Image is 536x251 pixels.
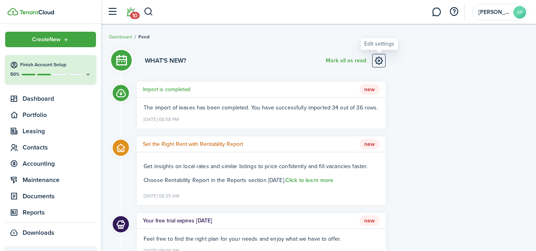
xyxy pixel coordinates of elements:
[285,176,334,184] a: Click to learn more
[138,33,150,40] span: Feed
[145,56,186,65] h3: What's new?
[144,190,179,200] time: [DATE] 08:25 AM
[143,140,243,148] h5: Set the Right Rent with Rentability Report
[144,235,341,243] ng-component: Feel free to find the right plan for your needs and enjoy what we have to offer.
[447,5,461,19] button: Open resource center
[144,162,379,171] p: Get insights on local rates and similar listings to price confidently and fill vacancies faster.
[20,61,91,68] h4: Finish Account Setup
[143,85,190,94] h5: Import is completed
[144,5,154,19] button: Search
[23,143,96,152] span: Contacts
[23,94,96,103] span: Dashboard
[359,139,380,150] span: New
[23,192,96,201] span: Documents
[5,55,96,84] button: Finish Account Setup50%
[23,228,54,238] span: Downloads
[513,6,526,19] avatar-text: AP
[144,176,379,184] p: Choose Rentability Report in the Reports section [DATE].
[5,32,96,47] button: Open menu
[429,2,444,22] a: Messaging
[5,205,96,220] a: Reports
[10,71,20,78] p: 50%
[326,54,366,67] button: Mark all as read
[144,113,179,124] time: [DATE] 08:58 PM
[23,208,96,217] span: Reports
[143,217,212,225] h5: Your free trial expires [DATE]
[32,37,61,42] span: Create New
[478,10,510,15] span: Amitha Partners
[8,8,18,15] img: TenantCloud
[19,10,54,15] img: TenantCloud
[359,215,380,226] span: New
[23,159,96,169] span: Accounting
[109,33,132,40] a: Dashboard
[144,103,378,112] span: The import of leases has been completed. You have successfully imported 34 out of 36 rows.
[105,4,120,19] button: Open sidebar
[23,110,96,120] span: Portfolio
[23,126,96,136] span: Leasing
[359,84,380,95] span: New
[364,40,394,48] div: Edit settings
[23,175,96,185] span: Maintenance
